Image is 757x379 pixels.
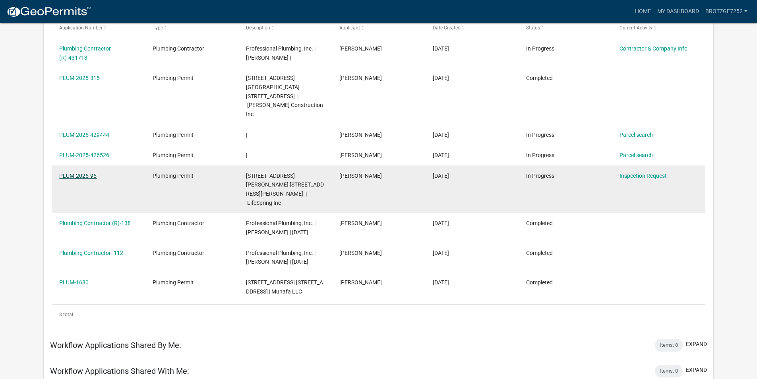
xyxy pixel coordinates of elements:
[59,132,109,138] a: PLUM-2025-429444
[246,250,316,265] span: Professional Plumbing, Inc. | Larry Brotzge | 12/31/2024
[518,18,612,37] datatable-header-cell: Status
[433,45,449,52] span: 06/05/2025
[433,25,461,31] span: Date Created
[59,25,103,31] span: Application Number
[526,250,553,256] span: Completed
[153,220,204,226] span: Plumbing Contractor
[339,45,382,52] span: Larry Brotzge
[526,279,553,286] span: Completed
[153,279,194,286] span: Plumbing Permit
[153,152,194,158] span: Plumbing Permit
[339,220,382,226] span: Larry Brotzge
[620,45,687,52] a: Contractor & Company Info
[153,132,194,138] span: Plumbing Permit
[526,75,553,81] span: Completed
[433,152,449,158] span: 05/27/2025
[339,25,360,31] span: Applicant
[246,75,323,117] span: 4014 E. 10TH STREET 4014 E 10th Street | Gilmore Construction Inc
[433,173,449,179] span: 02/25/2025
[632,4,654,19] a: Home
[526,173,554,179] span: In Progress
[339,132,382,138] span: Larry Brotzge
[246,132,247,138] span: |
[433,279,449,286] span: 07/15/2024
[339,279,382,286] span: Larry Brotzge
[59,45,111,61] a: Plumbing Contractor (R)-431713
[145,18,238,37] datatable-header-cell: Type
[52,18,145,37] datatable-header-cell: Application Number
[620,152,653,158] a: Parcel search
[425,18,519,37] datatable-header-cell: Date Created
[153,45,204,52] span: Plumbing Contractor
[339,75,382,81] span: Larry Brotzge
[59,152,109,158] a: PLUM-2025-426526
[59,220,131,226] a: Plumbing Contractor (R)-138
[50,340,181,350] h5: Workflow Applications Shared By Me:
[655,339,683,352] div: Items: 0
[332,18,425,37] datatable-header-cell: Applicant
[153,250,204,256] span: Plumbing Contractor
[433,75,449,81] span: 06/03/2025
[433,250,449,256] span: 07/16/2024
[238,18,332,37] datatable-header-cell: Description
[702,4,751,19] a: Brotzge7252
[339,250,382,256] span: Larry Brotzge
[59,250,123,256] a: Plumbing Contractor -112
[686,366,707,374] button: expand
[620,132,653,138] a: Parcel search
[50,366,189,376] h5: Workflow Applications Shared With Me:
[52,305,705,325] div: 8 total
[153,25,163,31] span: Type
[246,279,323,295] span: 443-447 SPRING STREET 443 Spring Street | Munafa LLC
[526,220,553,226] span: Completed
[433,220,449,226] span: 12/11/2024
[526,45,554,52] span: In Progress
[655,365,683,377] div: Items: 0
[59,279,89,286] a: PLUM-1680
[246,25,270,31] span: Description
[59,173,97,179] a: PLUM-2025-95
[620,173,667,179] a: Inspection Request
[59,75,100,81] a: PLUM-2025-315
[526,25,540,31] span: Status
[153,173,194,179] span: Plumbing Permit
[246,45,316,61] span: Professional Plumbing, Inc. | Larry Brotzge |
[339,152,382,158] span: Larry Brotzge
[433,132,449,138] span: 06/02/2025
[339,173,382,179] span: Larry Brotzge
[246,173,324,206] span: 1060 SHARON DRIVE 1060 Sharon Drive | LifeSpring Inc
[153,75,194,81] span: Plumbing Permit
[526,132,554,138] span: In Progress
[686,340,707,348] button: expand
[620,25,652,31] span: Current Activity
[246,152,247,158] span: |
[246,220,316,235] span: Professional Plumbing, Inc. | Larry Brotzge | 12/31/2025
[612,18,705,37] datatable-header-cell: Current Activity
[654,4,702,19] a: My Dashboard
[526,152,554,158] span: In Progress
